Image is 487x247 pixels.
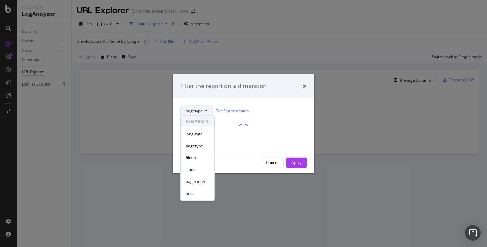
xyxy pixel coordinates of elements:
[186,143,209,149] span: pagetype
[181,116,214,127] span: SEGMENTS
[180,82,267,90] div: Filter the report on a dimension
[186,167,209,172] span: cities
[186,131,209,137] span: language
[291,160,301,165] div: Apply
[216,107,249,114] a: Edit Segmentation
[186,108,203,114] span: pagetype
[303,82,307,90] div: times
[186,178,209,184] span: pagination
[261,157,284,168] button: Cancel
[266,160,278,165] div: Cancel
[186,190,209,196] span: host
[186,155,209,160] span: filters
[286,157,307,168] button: Apply
[180,105,213,116] button: pagetype
[173,74,314,173] div: modal
[465,225,481,241] div: Open Intercom Messenger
